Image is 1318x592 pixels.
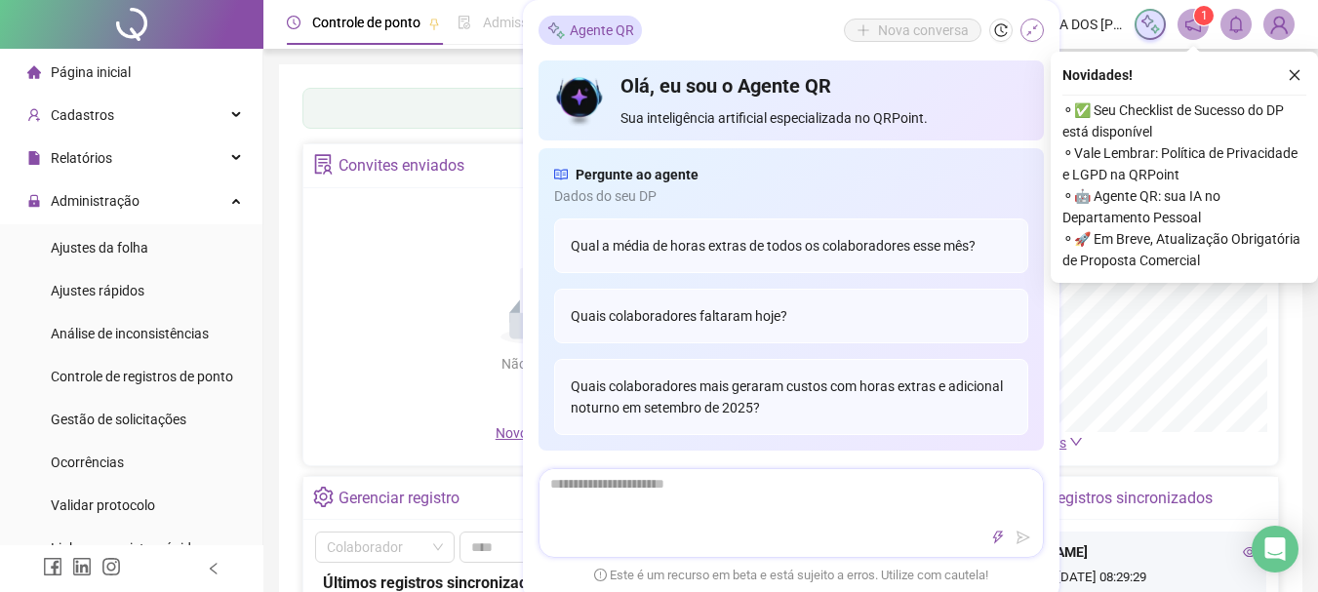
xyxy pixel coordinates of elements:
img: sparkle-icon.fc2bf0ac1784a2077858766a79e2daf3.svg [546,20,566,41]
span: ⚬ 🤖 Agente QR: sua IA no Departamento Pessoal [1062,185,1306,228]
div: Quais colaboradores faltaram hoje? [554,289,1028,343]
span: history [994,23,1008,37]
div: Gerenciar registro [339,482,459,515]
span: linkedin [72,557,92,576]
span: Pergunte ao agente [576,164,699,185]
span: Novidades ! [1062,64,1133,86]
sup: 1 [1194,6,1214,25]
span: Link para registro rápido [51,540,199,556]
span: eye [1243,545,1257,559]
span: Análise de inconsistências [51,326,209,341]
div: Últimos registros sincronizados [996,482,1213,515]
span: pushpin [428,18,440,29]
button: thunderbolt [986,526,1010,549]
span: Este é um recurso em beta e está sujeito a erros. Utilize com cautela! [594,566,988,585]
span: Controle de registros de ponto [51,369,233,384]
span: file [27,151,41,165]
img: icon [554,72,606,129]
span: solution [313,154,334,175]
div: Convites enviados [339,149,464,182]
span: thunderbolt [991,531,1005,544]
div: [PERSON_NAME] [982,541,1257,563]
span: Validar protocolo [51,497,155,513]
span: setting [313,487,334,507]
span: ⚬ 🚀 Em Breve, Atualização Obrigatória de Proposta Comercial [1062,228,1306,271]
span: clock-circle [287,16,300,29]
span: notification [1184,16,1202,33]
span: Gestão de solicitações [51,412,186,427]
h4: Olá, eu sou o Agente QR [620,72,1027,99]
span: Sua inteligência artificial especializada no QRPoint. [620,107,1027,129]
img: sparkle-icon.fc2bf0ac1784a2077858766a79e2daf3.svg [1139,14,1161,35]
div: [DATE] 08:29:29 [982,568,1257,590]
span: 1 [1201,9,1208,22]
span: Controle de ponto [312,15,420,30]
button: send [1012,526,1035,549]
span: Ajustes rápidos [51,283,144,298]
span: down [1069,435,1083,449]
span: Dados do seu DP [554,185,1028,207]
span: user-add [27,108,41,122]
span: Cadastros [51,107,114,123]
span: Ajustes da folha [51,240,148,256]
span: facebook [43,557,62,576]
span: ⚬ Vale Lembrar: Política de Privacidade e LGPD na QRPoint [1062,142,1306,185]
span: exclamation-circle [594,569,607,581]
span: lock [27,194,41,208]
img: 76311 [1264,10,1294,39]
span: file-done [458,16,471,29]
span: Admissão digital [483,15,583,30]
div: Qual a média de horas extras de todos os colaboradores esse mês? [554,218,1028,273]
button: Nova conversa [844,19,981,42]
span: instagram [101,557,121,576]
span: left [207,562,220,575]
div: Quais colaboradores mais geraram custos com horas extras e adicional noturno em setembro de 2025? [554,359,1028,435]
span: Novo convite [496,425,593,441]
div: Agente QR [539,16,642,45]
span: shrink [1025,23,1039,37]
span: home [27,65,41,79]
span: close [1288,68,1301,82]
span: read [554,164,568,185]
span: Relatórios [51,150,112,166]
div: Open Intercom Messenger [1252,526,1298,572]
span: Ocorrências [51,454,124,470]
div: Não há dados [455,353,634,375]
span: bell [1227,16,1245,33]
span: Administração [51,193,140,209]
span: Página inicial [51,64,131,80]
span: ⚬ ✅ Seu Checklist de Sucesso do DP está disponível [1062,99,1306,142]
